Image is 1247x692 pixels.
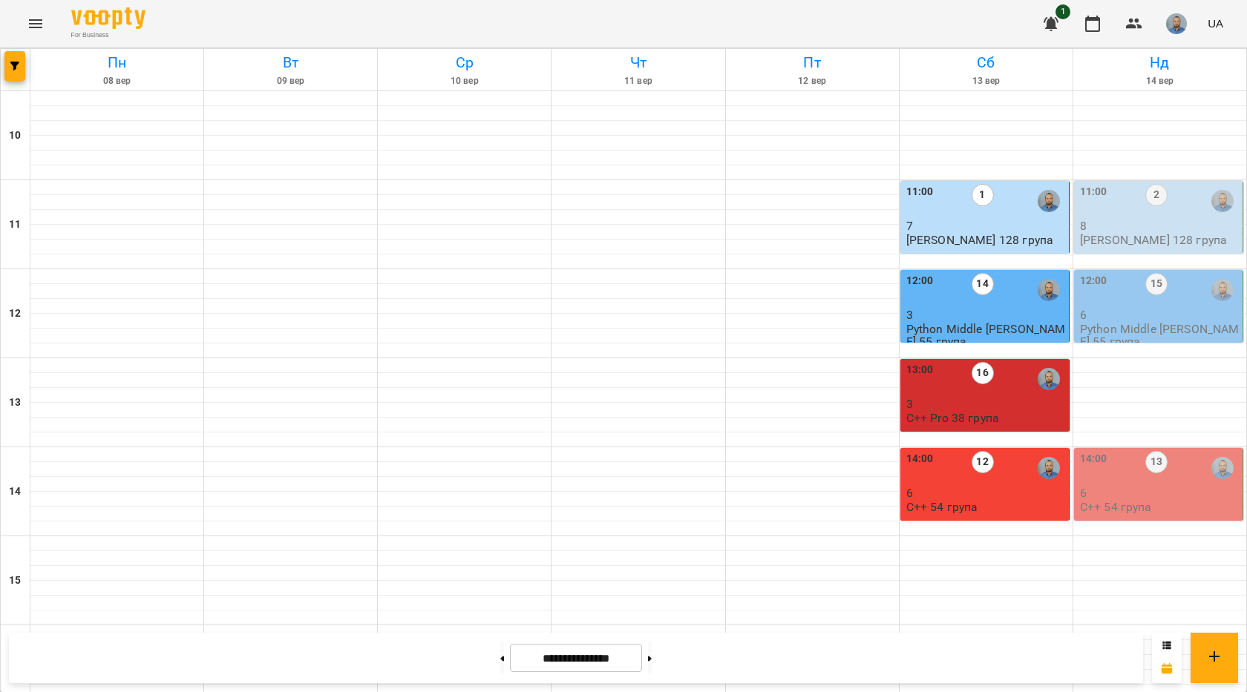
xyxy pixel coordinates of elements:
label: 13 [1145,451,1168,473]
label: 14 [972,273,994,295]
span: For Business [71,30,145,40]
img: Антон Костюк [1211,457,1234,479]
img: Антон Костюк [1211,279,1234,301]
p: [PERSON_NAME] 128 група [906,234,1053,246]
h6: 11 вер [554,74,722,88]
h6: 08 вер [33,74,201,88]
p: Python Middle [PERSON_NAME] 55 група [1080,323,1240,349]
h6: 14 [9,484,21,500]
p: 7 [906,220,1066,232]
img: Антон Костюк [1038,457,1060,479]
h6: Сб [902,51,1070,74]
img: Антон Костюк [1211,190,1234,212]
p: C++ Pro 38 група [906,412,999,424]
h6: Ср [380,51,549,74]
h6: 13 вер [902,74,1070,88]
h6: 09 вер [206,74,375,88]
h6: 14 вер [1076,74,1244,88]
img: 2a5fecbf94ce3b4251e242cbcf70f9d8.jpg [1166,13,1187,34]
label: 16 [972,362,994,384]
p: Python Middle [PERSON_NAME] 55 група [906,323,1066,349]
p: 6 [906,487,1066,499]
label: 14:00 [1080,451,1107,467]
label: 15 [1145,273,1168,295]
h6: 15 [9,573,21,589]
button: UA [1202,10,1229,37]
span: 1 [1055,4,1070,19]
label: 1 [972,184,994,206]
label: 12:00 [1080,273,1107,289]
h6: Вт [206,51,375,74]
label: 14:00 [906,451,934,467]
h6: Пн [33,51,201,74]
p: 8 [1080,220,1240,232]
span: UA [1208,16,1223,31]
h6: 10 вер [380,74,549,88]
p: 6 [1080,487,1240,499]
label: 2 [1145,184,1168,206]
h6: Нд [1076,51,1244,74]
p: 6 [1080,309,1240,321]
label: 11:00 [906,184,934,200]
label: 13:00 [906,362,934,378]
img: Voopty Logo [71,7,145,29]
img: Антон Костюк [1038,279,1060,301]
label: 12 [972,451,994,473]
p: [PERSON_NAME] 128 група [1080,234,1227,246]
h6: 12 [9,306,21,322]
img: Антон Костюк [1038,368,1060,390]
label: 11:00 [1080,184,1107,200]
h6: 12 вер [728,74,897,88]
p: 3 [906,398,1066,410]
img: Антон Костюк [1038,190,1060,212]
h6: Пт [728,51,897,74]
h6: 13 [9,395,21,411]
h6: Чт [554,51,722,74]
p: 3 [906,309,1066,321]
button: Menu [18,6,53,42]
p: C++ 54 група [1080,501,1152,513]
h6: 10 [9,128,21,144]
h6: 11 [9,217,21,233]
label: 12:00 [906,273,934,289]
p: C++ 54 група [906,501,978,513]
